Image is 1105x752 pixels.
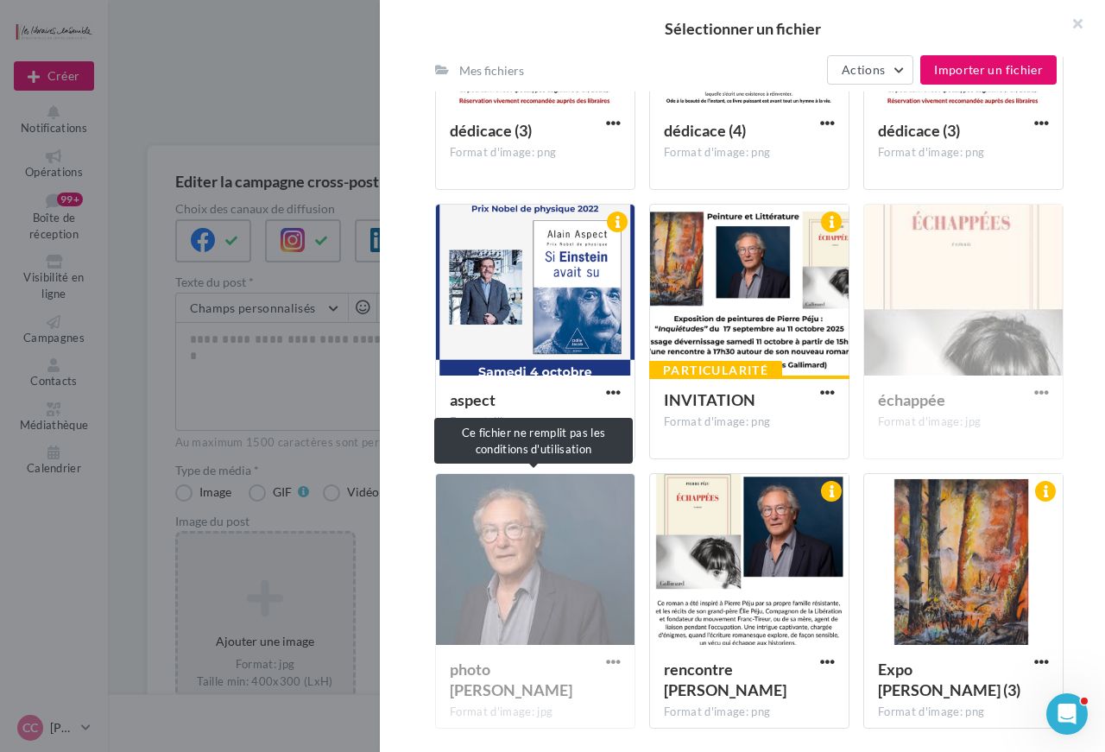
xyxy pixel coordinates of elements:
iframe: Intercom live chat [1046,693,1088,735]
span: Importer un fichier [934,62,1043,77]
h2: Sélectionner un fichier [407,21,1077,36]
div: Format d'image: png [878,145,1049,161]
div: Particularité [649,361,782,380]
span: rencontre Pierre Péju [664,660,786,699]
div: Format d'image: png [878,705,1049,720]
div: Format d'image: png [450,145,621,161]
span: aspect [450,390,496,409]
button: Importer un fichier [920,55,1057,85]
span: Expo pierre péju (3) [878,660,1020,699]
span: INVITATION [664,390,755,409]
span: Actions [842,62,885,77]
div: Format d'image: png [664,414,835,430]
div: Format d'image: png [450,414,621,430]
div: Format d'image: png [664,145,835,161]
span: dédicace (3) [878,121,960,140]
span: dédicace (3) [450,121,532,140]
div: Ce fichier ne remplit pas les conditions d'utilisation [434,418,633,464]
span: dédicace (4) [664,121,746,140]
button: Actions [827,55,913,85]
div: Format d'image: png [664,705,835,720]
div: Mes fichiers [459,62,524,79]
